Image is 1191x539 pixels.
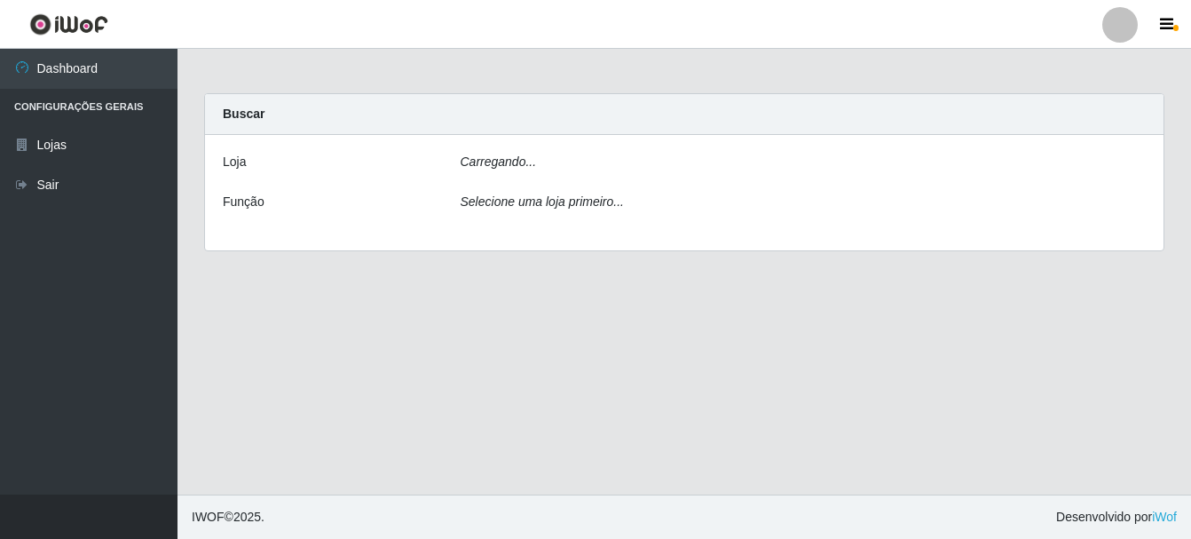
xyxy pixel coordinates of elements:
label: Loja [223,153,246,171]
i: Selecione uma loja primeiro... [461,194,624,209]
a: iWof [1152,510,1177,524]
span: IWOF [192,510,225,524]
span: © 2025 . [192,508,264,527]
label: Função [223,193,264,211]
strong: Buscar [223,107,264,121]
i: Carregando... [461,155,537,169]
img: CoreUI Logo [29,13,108,36]
span: Desenvolvido por [1056,508,1177,527]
